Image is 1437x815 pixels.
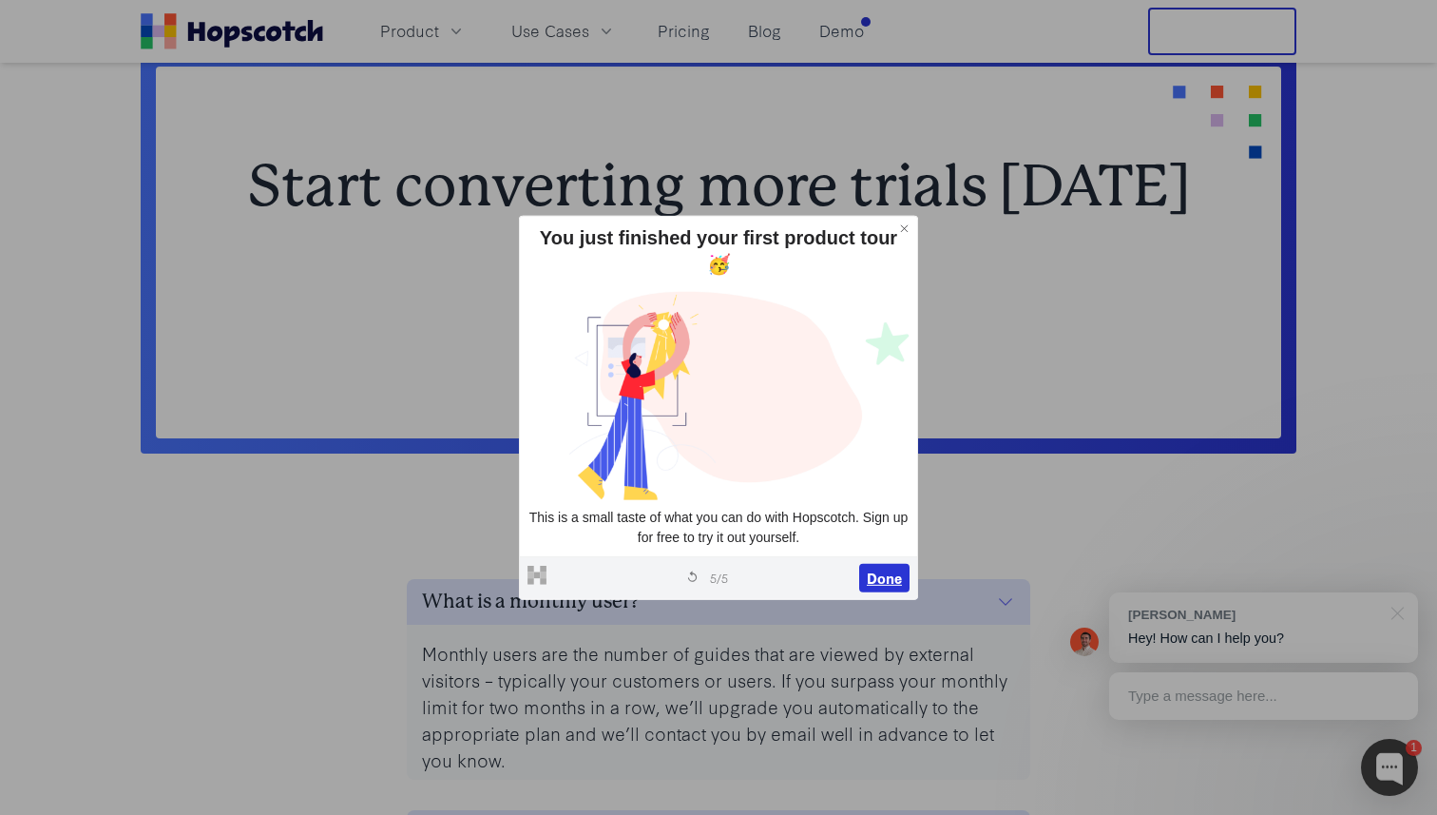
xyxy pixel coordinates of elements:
[422,587,640,617] h3: What is a monthly user?
[1070,628,1099,656] img: Mark Spera
[527,284,910,499] img: glz40brdibq3amekgqry.png
[1128,606,1380,624] div: [PERSON_NAME]
[156,514,1281,560] h2: FAQs
[369,15,477,47] button: Product
[380,19,439,43] span: Product
[1109,672,1418,720] div: Type a message here...
[141,13,323,49] a: Home
[422,640,1015,772] p: Monthly users are the number of guides that are viewed by external visitors – typically your cust...
[500,15,627,47] button: Use Cases
[527,507,910,548] p: This is a small taste of what you can do with Hopscotch. Sign up for free to try it out yourself.
[407,579,1030,625] button: What is a monthly user?
[527,223,910,277] div: You just finished your first product tour 🥳
[812,15,872,47] a: Demo
[1406,740,1422,756] div: 1
[1148,8,1296,55] button: Free Trial
[859,564,910,592] button: Done
[511,19,589,43] span: Use Cases
[1128,629,1399,649] p: Hey! How can I help you?
[740,15,789,47] a: Blog
[710,569,728,586] span: 5 / 5
[217,158,1220,215] h2: Start converting more trials [DATE]
[650,15,718,47] a: Pricing
[217,323,1220,347] p: Get started in minutes. No credit card required.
